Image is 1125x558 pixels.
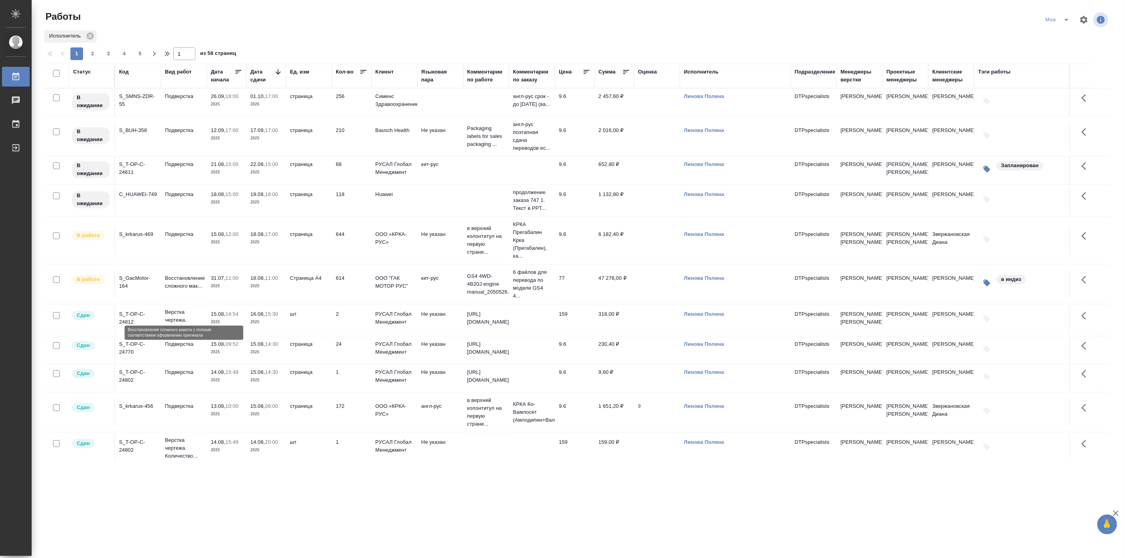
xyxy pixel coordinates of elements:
[555,226,595,254] td: 9.6
[265,161,278,167] p: 15:00
[71,402,110,413] div: Менеджер проверил работу исполнителя, передает ее на следующий этап
[250,410,282,418] p: 2025
[265,369,278,375] p: 14:30
[883,89,928,116] td: [PERSON_NAME]
[375,402,413,418] p: ООО «КРКА-РУС»
[165,274,203,290] p: Восстановление сложного мак...
[250,100,282,108] p: 2025
[791,226,837,254] td: DTPspecialists
[225,275,239,281] p: 11:00
[119,274,157,290] div: S_GacMotor-164
[841,310,879,326] p: [PERSON_NAME], [PERSON_NAME]
[71,190,110,209] div: Исполнитель назначен, приступать к работе пока рано
[555,364,595,392] td: 9.6
[71,92,110,111] div: Исполнитель назначен, приступать к работе пока рано
[77,369,90,377] p: Сдан
[375,92,413,108] p: Сименс Здравоохранение
[286,187,332,214] td: страница
[996,274,1027,285] div: в индиз
[684,439,724,445] a: Линова Полина
[211,191,225,197] p: 18.08,
[595,89,634,116] td: 2 457,60 ₽
[1100,516,1114,533] span: 🙏
[286,270,332,298] td: Страница А4
[211,238,242,246] p: 2025
[265,275,278,281] p: 11:00
[513,189,551,212] p: продолжение заказа 747 1. Текст в PPT...
[513,92,551,108] p: англ-рус срок - до [DATE] (ва...
[225,127,239,133] p: 17:00
[290,68,309,76] div: Ед. изм
[841,92,879,100] p: [PERSON_NAME]
[211,311,225,317] p: 15.08,
[375,438,413,454] p: РУСАЛ Глобал Менеджмент
[211,318,242,326] p: 2025
[513,400,551,424] p: КРКА Ко-Вамлосет (Амлодипин+Валсартан...
[1077,89,1096,107] button: Здесь прячутся важные кнопки
[332,336,371,364] td: 24
[555,123,595,150] td: 9.6
[595,306,634,334] td: 318,00 ₽
[1077,226,1096,245] button: Здесь прячутся важные кнопки
[336,68,354,76] div: Кол-во
[513,121,551,152] p: англ-рус поэтапная сдача переводов ес...
[1077,434,1096,453] button: Здесь прячутся важные кнопки
[211,439,225,445] p: 14.08,
[883,364,928,392] td: [PERSON_NAME]
[1077,398,1096,417] button: Здесь прячутся важные кнопки
[250,68,274,84] div: Дата сдачи
[791,364,837,392] td: DTPspecialists
[211,341,225,347] p: 15.08,
[467,340,505,356] p: [URL][DOMAIN_NAME]
[119,68,129,76] div: Код
[1093,12,1110,27] span: Посмотреть информацию
[44,10,81,23] span: Работы
[928,398,974,426] td: Звержановская Диана
[332,306,371,334] td: 2
[119,402,157,410] div: S_krkarus-456
[638,68,657,76] div: Оценка
[467,68,505,84] div: Комментарии по работе
[165,436,203,460] p: Верстка чертежа. Количество...
[102,47,115,60] button: 3
[883,187,928,214] td: [PERSON_NAME]
[211,410,242,418] p: 2025
[417,364,463,392] td: Не указан
[684,231,724,237] a: Линова Полина
[684,403,724,409] a: Линова Полина
[978,402,996,420] button: Добавить тэги
[250,376,282,384] p: 2025
[467,310,505,326] p: [URL][DOMAIN_NAME]..
[375,68,394,76] div: Клиент
[791,336,837,364] td: DTPspecialists
[841,190,879,198] p: [PERSON_NAME]
[886,160,924,176] p: [PERSON_NAME], [PERSON_NAME]
[978,160,996,178] button: Изменить тэги
[1001,162,1039,170] p: Запланирован
[375,160,413,176] p: РУСАЛ Глобал Менеджмент
[165,126,203,134] p: Подверстка
[86,47,99,60] button: 2
[250,275,265,281] p: 18.08,
[555,398,595,426] td: 9.6
[250,369,265,375] p: 15.08,
[1077,123,1096,141] button: Здесь прячутся важные кнопки
[77,128,105,143] p: В ожидании
[71,310,110,321] div: Менеджер проверил работу исполнителя, передает ее на следующий этап
[555,270,595,298] td: 77
[417,306,463,334] td: Не указан
[791,156,837,184] td: DTPspecialists
[1077,364,1096,383] button: Здесь прячутся важные кнопки
[928,434,974,462] td: [PERSON_NAME]
[250,238,282,246] p: 2025
[250,311,265,317] p: 16.08,
[225,231,239,237] p: 12:00
[286,336,332,364] td: страница
[250,191,265,197] p: 19.08,
[417,336,463,364] td: Не указан
[77,232,100,239] p: В работе
[978,340,996,358] button: Добавить тэги
[44,30,97,43] div: Исполнитель
[250,282,282,290] p: 2025
[77,192,105,207] p: В ожидании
